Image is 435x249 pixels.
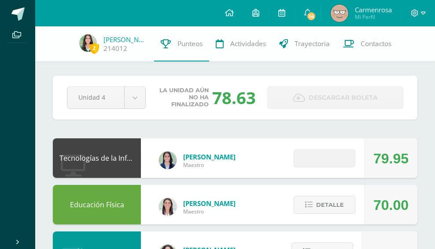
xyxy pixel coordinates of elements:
[212,86,256,109] div: 78.63
[53,138,141,178] div: Tecnologías de la Información y Comunicación: Computación
[103,35,147,44] a: [PERSON_NAME]
[67,87,145,108] a: Unidad 4
[336,26,398,61] a: Contactos
[177,39,203,48] span: Punteos
[157,87,209,108] span: La unidad aún no ha finalizado
[154,26,209,61] a: Punteos
[53,185,141,224] div: Educación Física
[209,26,273,61] a: Actividades
[294,149,355,167] button: Detalle
[316,197,344,213] span: Detalle
[295,39,330,48] span: Trayectoria
[183,161,236,169] span: Maestro
[78,87,113,108] span: Unidad 4
[159,152,177,169] img: 7489ccb779e23ff9f2c3e89c21f82ed0.png
[159,198,177,216] img: 68dbb99899dc55733cac1a14d9d2f825.png
[306,11,316,21] span: 14
[230,39,266,48] span: Actividades
[361,39,391,48] span: Contactos
[373,139,409,178] div: 79.95
[331,4,348,22] img: 9c985a67a065490b763b888f5ada6da6.png
[294,196,355,214] button: Detalle
[309,87,378,108] span: Descargar boleta
[373,185,409,225] div: 70.00
[103,44,127,53] a: 214012
[273,26,336,61] a: Trayectoria
[89,43,99,54] span: 2
[316,150,344,166] span: Detalle
[183,208,236,215] span: Maestro
[355,5,392,14] span: Carmenrosa
[355,13,392,21] span: Mi Perfil
[183,199,236,208] span: [PERSON_NAME]
[183,152,236,161] span: [PERSON_NAME]
[79,34,97,52] img: 40459abb1604f01767fa3ae9c461ad83.png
